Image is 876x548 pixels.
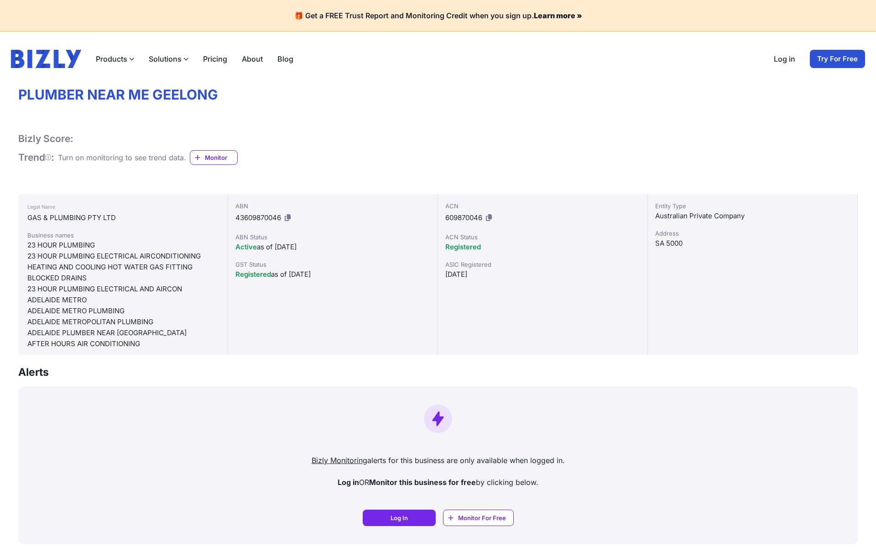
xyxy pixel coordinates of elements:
div: [DATE] [445,269,640,280]
h3: Alerts [18,366,49,379]
button: Products [96,53,134,64]
span: Monitor For Free [458,513,506,522]
div: SA 5000 [655,238,850,249]
span: Registered [235,270,271,279]
a: About [242,53,263,64]
div: AFTER HOURS AIR CONDITIONING [27,338,219,349]
div: Address [655,229,850,238]
a: Log in [774,53,795,64]
span: Monitor [205,153,237,162]
p: OR by clicking below. [26,477,850,488]
h1: Trend : [18,152,54,163]
div: ADELAIDE METRO PLUMBING [27,306,219,316]
strong: Log in [338,478,359,487]
div: as of [DATE] [235,269,430,280]
span: 609870046 [445,213,482,222]
div: ADELAIDE METROPOLITAN PLUMBING [27,316,219,327]
div: ABN Status [235,232,430,242]
span: Log In [391,513,408,522]
div: Legal Name [27,201,219,212]
div: ADELAIDE METRO [27,295,219,306]
div: Australian Private Company [655,211,850,221]
p: alerts for this business are only available when logged in. [26,455,850,466]
div: GAS & PLUMBING PTY LTD [27,212,219,223]
div: ACN Status [445,232,640,242]
a: Monitor [190,150,238,165]
div: 23 HOUR PLUMBING ELECTRICAL AIRCONDITIONING HEATING AND COOLING HOT WATER GAS FITTING BLOCKED DRAINS [27,251,219,284]
strong: Monitor this business for free [369,478,476,487]
a: Try For Free [810,50,865,68]
a: Blog [277,53,293,64]
a: Pricing [203,53,227,64]
h1: Bizly Score: [18,133,73,145]
span: Active [235,242,257,251]
span: 43609870046 [235,213,281,222]
div: Business names [27,231,219,240]
a: Learn more » [534,11,582,20]
div: as of [DATE] [235,242,430,253]
div: GST Status [235,260,430,269]
div: ABN [235,201,430,211]
h1: PLUMBER NEAR ME GEELONG [18,86,858,104]
div: Turn on monitoring to see trend data. [58,152,186,163]
a: Bizly Monitoring [312,456,367,465]
h4: 🎁 Get a FREE Trust Report and Monitoring Credit when you sign up. [11,11,865,20]
span: Registered [445,242,481,251]
a: Log In [363,510,436,526]
button: Solutions [149,53,188,64]
div: 23 HOUR PLUMBING ELECTRICAL AND AIRCON [27,284,219,295]
div: ADELAIDE PLUMBER NEAR [GEOGRAPHIC_DATA] [27,327,219,338]
a: Monitor For Free [443,510,514,526]
div: Entity Type [655,201,850,211]
div: ASIC Registered [445,260,640,269]
div: ACN [445,201,640,211]
div: 23 HOUR PLUMBING [27,240,219,251]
